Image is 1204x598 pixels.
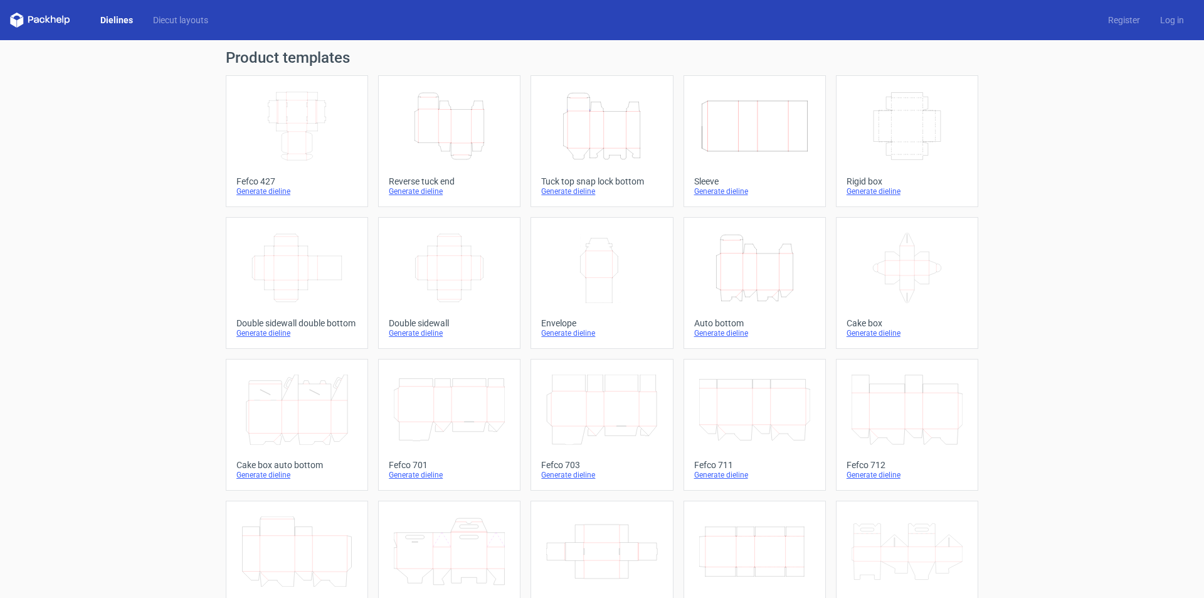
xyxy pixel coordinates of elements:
a: Rigid boxGenerate dieline [836,75,978,207]
div: Fefco 427 [236,176,357,186]
a: Fefco 427Generate dieline [226,75,368,207]
a: Auto bottomGenerate dieline [684,217,826,349]
div: Auto bottom [694,318,815,328]
div: Generate dieline [847,470,968,480]
div: Generate dieline [541,470,662,480]
div: Fefco 712 [847,460,968,470]
div: Generate dieline [694,470,815,480]
a: Double sidewallGenerate dieline [378,217,520,349]
a: Register [1098,14,1150,26]
div: Generate dieline [541,328,662,338]
div: Generate dieline [847,328,968,338]
div: Cake box auto bottom [236,460,357,470]
a: Fefco 711Generate dieline [684,359,826,491]
a: Fefco 703Generate dieline [531,359,673,491]
div: Generate dieline [847,186,968,196]
div: Fefco 711 [694,460,815,470]
div: Generate dieline [541,186,662,196]
a: Dielines [90,14,143,26]
div: Generate dieline [694,186,815,196]
a: EnvelopeGenerate dieline [531,217,673,349]
a: Log in [1150,14,1194,26]
div: Reverse tuck end [389,176,510,186]
a: Double sidewall double bottomGenerate dieline [226,217,368,349]
a: SleeveGenerate dieline [684,75,826,207]
a: Fefco 712Generate dieline [836,359,978,491]
div: Double sidewall double bottom [236,318,357,328]
a: Diecut layouts [143,14,218,26]
div: Envelope [541,318,662,328]
a: Cake boxGenerate dieline [836,217,978,349]
div: Generate dieline [236,328,357,338]
div: Rigid box [847,176,968,186]
div: Double sidewall [389,318,510,328]
a: Cake box auto bottomGenerate dieline [226,359,368,491]
div: Fefco 701 [389,460,510,470]
div: Tuck top snap lock bottom [541,176,662,186]
div: Generate dieline [236,186,357,196]
div: Generate dieline [694,328,815,338]
h1: Product templates [226,50,978,65]
div: Generate dieline [389,328,510,338]
div: Generate dieline [389,186,510,196]
div: Sleeve [694,176,815,186]
div: Fefco 703 [541,460,662,470]
a: Reverse tuck endGenerate dieline [378,75,520,207]
a: Fefco 701Generate dieline [378,359,520,491]
div: Generate dieline [389,470,510,480]
div: Generate dieline [236,470,357,480]
a: Tuck top snap lock bottomGenerate dieline [531,75,673,207]
div: Cake box [847,318,968,328]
